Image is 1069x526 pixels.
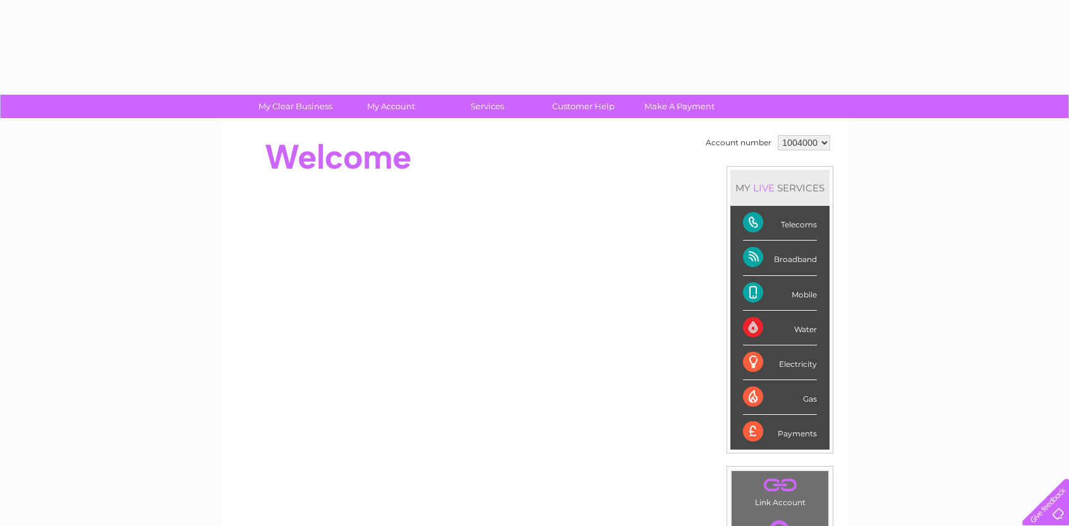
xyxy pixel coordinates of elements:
[743,380,817,415] div: Gas
[743,206,817,241] div: Telecoms
[743,415,817,449] div: Payments
[339,95,444,118] a: My Account
[731,470,829,510] td: Link Account
[743,345,817,380] div: Electricity
[743,311,817,345] div: Water
[743,241,817,275] div: Broadband
[735,474,825,496] a: .
[751,182,777,194] div: LIVE
[435,95,540,118] a: Services
[743,276,817,311] div: Mobile
[627,95,732,118] a: Make A Payment
[730,170,830,206] div: MY SERVICES
[243,95,347,118] a: My Clear Business
[531,95,636,118] a: Customer Help
[703,132,775,153] td: Account number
